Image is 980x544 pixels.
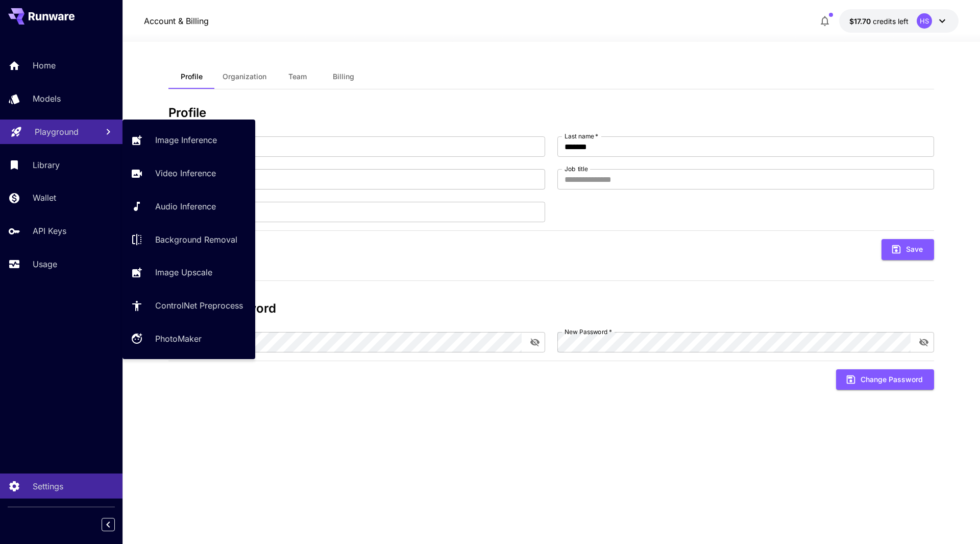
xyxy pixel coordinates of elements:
[122,293,255,318] a: ControlNet Preprocess
[223,72,266,81] span: Organization
[917,13,932,29] div: HS
[849,17,873,26] span: $17.70
[873,17,909,26] span: credits left
[565,327,612,336] label: New Password
[102,518,115,531] button: Collapse sidebar
[155,167,216,179] p: Video Inference
[881,239,934,260] button: Save
[155,134,217,146] p: Image Inference
[915,333,933,351] button: toggle password visibility
[33,225,66,237] p: API Keys
[33,258,57,270] p: Usage
[122,161,255,186] a: Video Inference
[122,194,255,219] a: Audio Inference
[839,9,959,33] button: $17.701
[155,233,237,246] p: Background Removal
[155,266,212,278] p: Image Upscale
[155,200,216,212] p: Audio Inference
[144,15,209,27] nav: breadcrumb
[33,59,56,72] p: Home
[122,326,255,351] a: PhotoMaker
[122,227,255,252] a: Background Removal
[181,72,203,81] span: Profile
[565,164,588,173] label: Job title
[168,106,934,120] h3: Profile
[155,299,243,312] p: ControlNet Preprocess
[849,16,909,27] div: $17.701
[155,333,202,345] p: PhotoMaker
[33,92,61,105] p: Models
[526,333,544,351] button: toggle password visibility
[33,159,60,171] p: Library
[288,72,307,81] span: Team
[565,132,598,140] label: Last name
[33,192,56,204] p: Wallet
[122,128,255,153] a: Image Inference
[168,301,934,316] h3: Change Password
[35,126,79,138] p: Playground
[109,515,122,534] div: Collapse sidebar
[333,72,354,81] span: Billing
[122,260,255,285] a: Image Upscale
[144,15,209,27] p: Account & Billing
[836,369,934,390] button: Change Password
[33,480,63,492] p: Settings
